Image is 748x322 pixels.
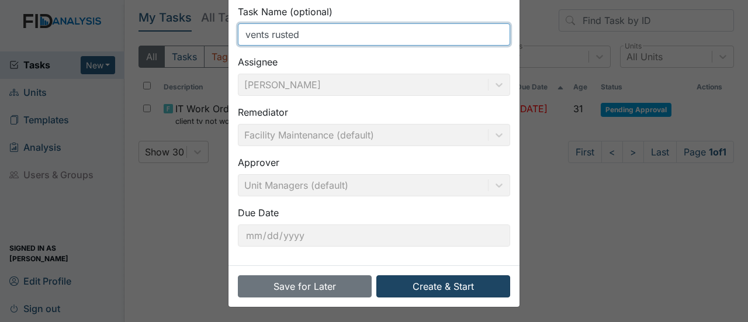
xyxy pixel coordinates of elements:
[238,275,372,297] button: Save for Later
[376,275,510,297] button: Create & Start
[238,155,279,169] label: Approver
[238,55,278,69] label: Assignee
[238,105,288,119] label: Remediator
[238,206,279,220] label: Due Date
[238,5,333,19] label: Task Name (optional)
